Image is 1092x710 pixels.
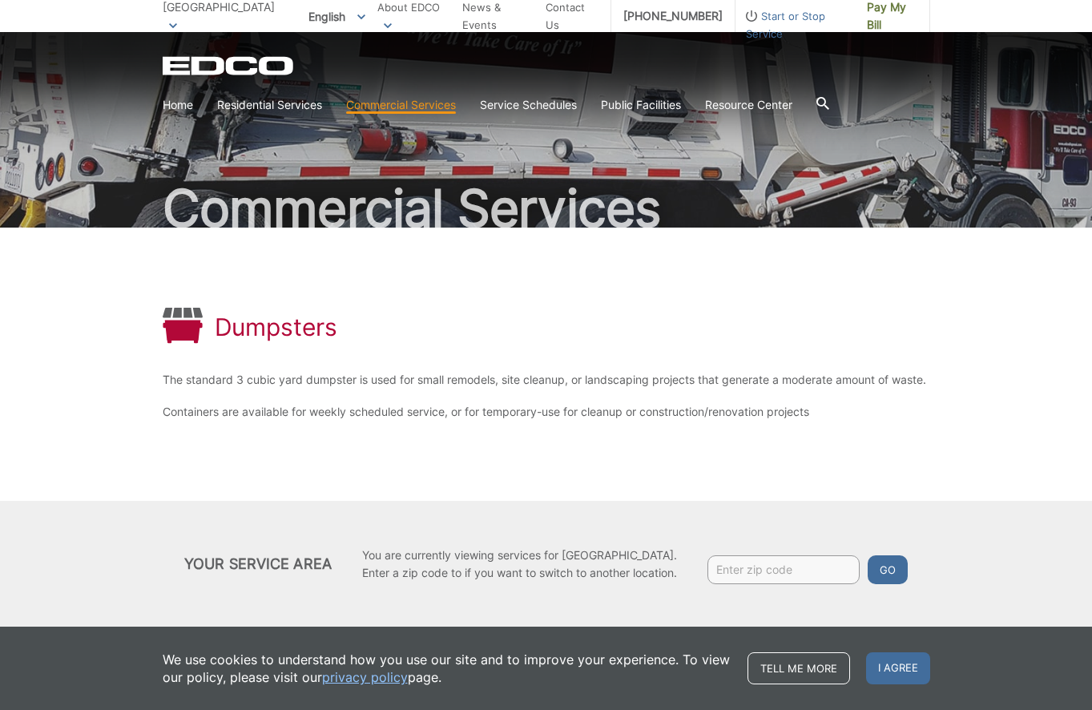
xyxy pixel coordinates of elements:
[707,555,860,584] input: Enter zip code
[705,96,792,114] a: Resource Center
[322,668,408,686] a: privacy policy
[184,555,332,573] h2: Your Service Area
[346,96,456,114] a: Commercial Services
[362,547,677,582] p: You are currently viewing services for [GEOGRAPHIC_DATA]. Enter a zip code to if you want to swit...
[215,313,337,341] h1: Dumpsters
[868,555,908,584] button: Go
[163,651,731,686] p: We use cookies to understand how you use our site and to improve your experience. To view our pol...
[480,96,577,114] a: Service Schedules
[296,3,377,30] span: English
[747,652,850,684] a: Tell me more
[163,183,930,234] h2: Commercial Services
[163,371,930,389] p: The standard 3 cubic yard dumpster is used for small remodels, site cleanup, or landscaping proje...
[601,96,681,114] a: Public Facilities
[163,56,296,75] a: EDCD logo. Return to the homepage.
[217,96,322,114] a: Residential Services
[163,403,930,421] p: Containers are available for weekly scheduled service, or for temporary-use for cleanup or constr...
[866,652,930,684] span: I agree
[163,96,193,114] a: Home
